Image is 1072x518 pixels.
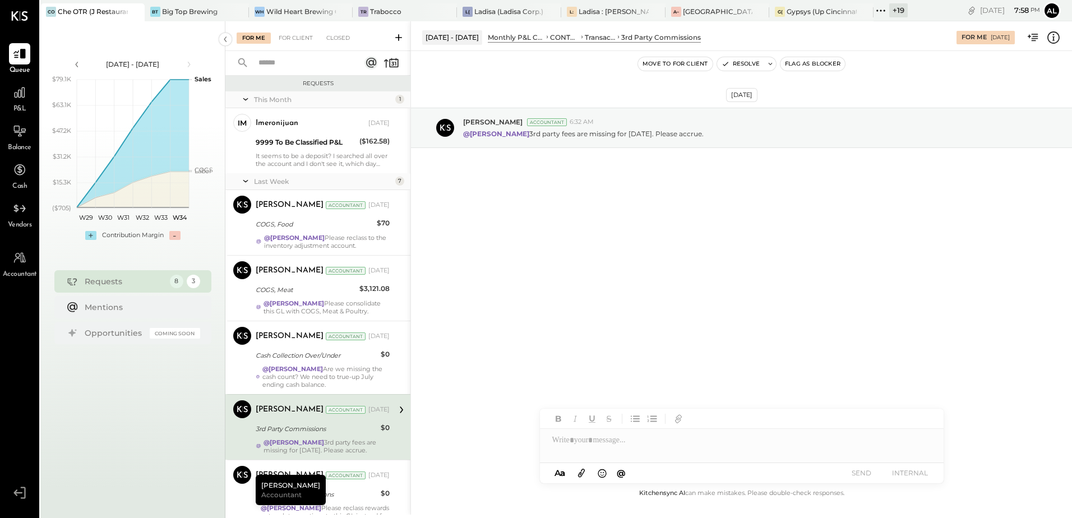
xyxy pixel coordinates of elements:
strong: @[PERSON_NAME] [264,234,325,242]
text: W33 [154,214,168,221]
div: Transaction Related Expenses [585,33,616,42]
div: [PERSON_NAME] [256,265,324,276]
div: Accountant [527,118,567,126]
span: @ [617,468,626,478]
div: Ladisa (Ladisa Corp.) - Ignite [474,7,544,16]
div: copy link [966,4,977,16]
div: [PERSON_NAME] [256,200,324,211]
strong: @[PERSON_NAME] [264,438,324,446]
div: [GEOGRAPHIC_DATA] – [GEOGRAPHIC_DATA] [683,7,753,16]
div: Accountant [326,267,366,275]
div: Gypsys (Up Cincinnati LLC) - Ignite [787,7,857,16]
button: Strikethrough [602,411,616,426]
div: COGS, Meat [256,284,356,295]
div: [DATE] [368,332,390,341]
strong: @[PERSON_NAME] [264,299,324,307]
div: 3rd Party Commissions [256,423,377,434]
div: [DATE] [368,471,390,480]
div: [DATE] [991,34,1010,41]
text: W30 [98,214,112,221]
text: $79.1K [52,75,71,83]
div: Big Top Brewing [162,7,218,16]
div: 9999 To Be Classified P&L [256,137,356,148]
div: [DATE] [726,88,757,102]
button: @ [613,466,629,480]
text: $47.2K [52,127,71,135]
div: 8 [170,275,183,288]
text: W29 [79,214,93,221]
div: [DATE] - [DATE] [422,30,482,44]
div: 3rd party fees are missing for [DATE]. Please accrue. [264,438,390,454]
div: 1 [395,95,404,104]
a: Cash [1,159,39,192]
div: $0 [381,488,390,499]
button: Flag as Blocker [780,57,845,71]
div: ($162.58) [359,136,390,147]
button: Ordered List [645,411,659,426]
div: L( [463,7,473,17]
div: Tr [358,7,368,17]
div: imeronijuan [256,118,298,129]
div: Requests [85,276,164,287]
div: For Me [237,33,271,44]
span: Cash [12,182,27,192]
div: Wild Heart Brewing Company [266,7,336,16]
div: Please reclass to the inventory adjustment account. [264,234,390,249]
a: Balance [1,121,39,153]
text: W34 [172,214,187,221]
div: - [169,231,181,240]
span: a [560,468,565,478]
div: CO [46,7,56,17]
text: $63.1K [52,101,71,109]
strong: @[PERSON_NAME] [463,129,529,138]
div: [PERSON_NAME] [256,470,324,481]
a: Queue [1,43,39,76]
div: For Me [962,33,987,42]
div: Accountant [326,471,366,479]
span: 6:32 AM [570,118,594,127]
button: Bold [551,411,566,426]
div: COGS, Food [256,219,373,230]
span: Vendors [8,220,32,230]
div: + 19 [889,3,908,17]
button: Resolve [717,57,764,71]
div: [PERSON_NAME] [256,331,324,342]
button: Unordered List [628,411,643,426]
div: Trabocco [370,7,401,16]
text: $31.2K [53,152,71,160]
text: W32 [135,214,149,221]
button: Aa [551,467,569,479]
div: Contribution Margin [102,231,164,240]
div: 7 [395,177,404,186]
a: P&L [1,82,39,114]
span: Queue [10,66,30,76]
div: Monthly P&L Comparison [488,33,544,42]
div: Che OTR (J Restaurant LLC) - Ignite [58,7,128,16]
div: G( [775,7,785,17]
div: + [85,231,96,240]
button: Add URL [671,411,686,426]
button: Underline [585,411,599,426]
div: Coming Soon [150,328,200,339]
div: It seems to be a deposit? I searched all over the account and I don't see it, which day exactly, ... [256,152,390,168]
div: [DATE] [368,119,390,128]
text: W31 [117,214,130,221]
a: Accountant [1,247,39,280]
div: $70 [377,218,390,229]
div: $0 [381,349,390,360]
div: 3 [187,275,200,288]
strong: @[PERSON_NAME] [261,504,321,512]
span: Balance [8,143,31,153]
div: Accountant [326,406,366,414]
div: Mentions [85,302,195,313]
div: CONTROLLABLE EXPENSES [550,33,579,42]
div: Are we missing the cash count? We need to true-up July ending cash balance. [262,365,390,388]
div: $0 [381,422,390,433]
div: This Month [254,95,392,104]
button: INTERNAL [888,465,932,480]
div: L: [567,7,577,17]
button: SEND [839,465,884,480]
text: ($705) [52,204,71,212]
div: [DATE] [368,405,390,414]
div: Please consolidate this GL with COGS, Meat & Poultry. [264,299,390,315]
